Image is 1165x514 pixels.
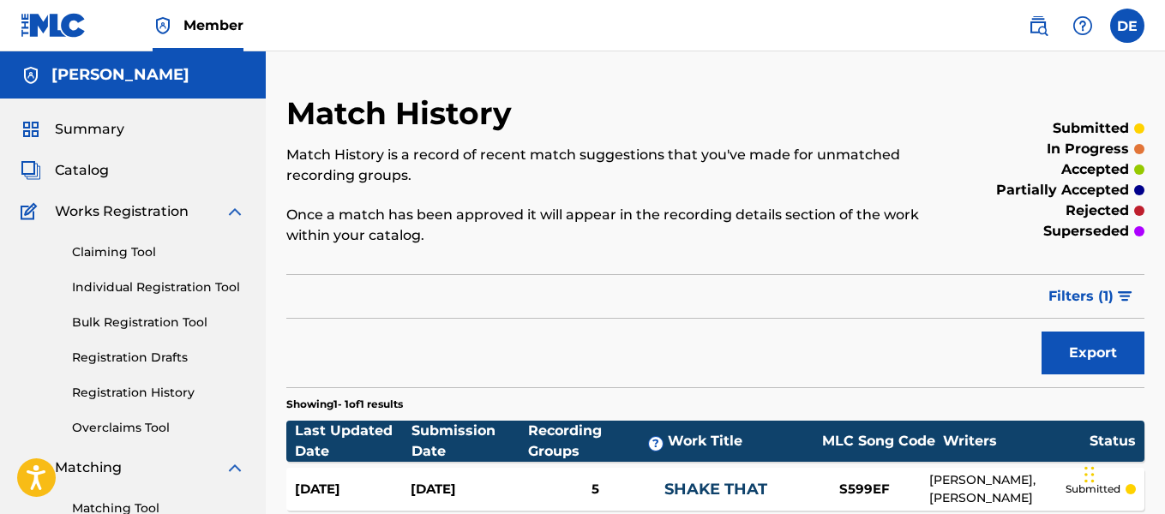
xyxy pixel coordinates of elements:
span: Matching [55,457,122,478]
img: Matching [21,457,42,478]
iframe: Chat Widget [1079,432,1165,514]
img: Works Registration [21,201,43,222]
div: Status [1090,431,1136,451]
img: help [1072,15,1093,36]
p: Match History is a record of recent match suggestions that you've made for unmatched recording gr... [286,145,947,186]
a: SHAKE THAT [664,480,767,499]
p: superseded [1043,221,1129,242]
a: Registration Drafts [72,349,245,367]
div: Help [1066,9,1100,43]
a: CatalogCatalog [21,160,109,181]
h2: Match History [286,94,520,133]
p: submitted [1066,481,1120,497]
iframe: Resource Center [1117,301,1165,439]
span: ? [649,437,663,451]
div: Work Title [668,431,814,451]
div: [PERSON_NAME], [PERSON_NAME] [929,471,1066,507]
img: expand [225,457,245,478]
div: Drag [1084,449,1095,500]
img: filter [1118,291,1132,302]
div: S599EF [801,480,929,499]
div: MLC Song Code [814,431,943,451]
div: Recording Groups [528,421,668,462]
img: Top Rightsholder [153,15,173,36]
span: Member [183,15,243,35]
img: search [1028,15,1048,36]
p: in progress [1047,139,1129,159]
p: partially accepted [996,180,1129,200]
span: Filters ( 1 ) [1048,286,1114,307]
p: Once a match has been approved it will appear in the recording details section of the work within... [286,205,947,246]
div: Submission Date [411,421,528,462]
span: Summary [55,119,124,140]
div: Last Updated Date [295,421,411,462]
a: Public Search [1021,9,1055,43]
img: Accounts [21,65,41,86]
span: Works Registration [55,201,189,222]
a: Claiming Tool [72,243,245,261]
a: Registration History [72,384,245,402]
div: User Menu [1110,9,1144,43]
a: Bulk Registration Tool [72,314,245,332]
p: submitted [1053,118,1129,139]
div: [DATE] [411,480,526,499]
div: [DATE] [295,480,411,499]
p: accepted [1061,159,1129,180]
img: Summary [21,119,41,140]
a: Individual Registration Tool [72,278,245,296]
img: Catalog [21,160,41,181]
div: 5 [526,480,665,499]
img: MLC Logo [21,13,87,38]
a: Overclaims Tool [72,419,245,437]
a: SummarySummary [21,119,124,140]
p: rejected [1066,200,1129,221]
h5: Delmar E Ward [51,65,189,85]
button: Filters (1) [1038,275,1144,318]
p: Showing 1 - 1 of 1 results [286,397,403,412]
span: Catalog [55,160,109,181]
button: Export [1042,332,1144,374]
img: expand [225,201,245,222]
div: Writers [943,431,1090,451]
